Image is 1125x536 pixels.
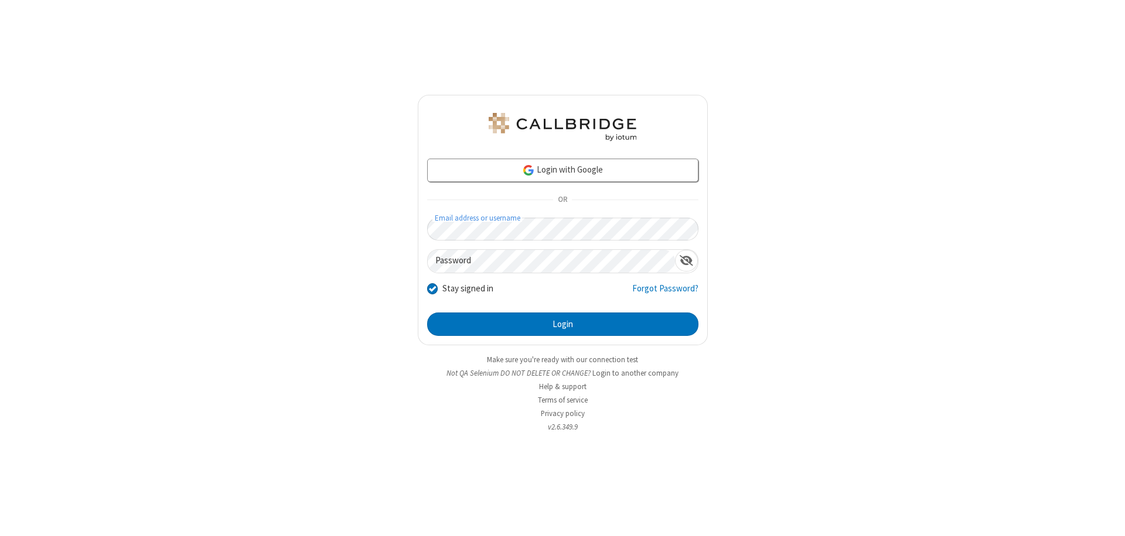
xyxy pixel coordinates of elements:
span: OR [553,192,572,208]
a: Help & support [539,382,587,391]
img: google-icon.png [522,164,535,177]
li: v2.6.349.9 [418,421,708,432]
img: QA Selenium DO NOT DELETE OR CHANGE [486,113,639,141]
div: Show password [675,250,698,272]
button: Login [427,312,698,336]
li: Not QA Selenium DO NOT DELETE OR CHANGE? [418,367,708,379]
a: Terms of service [538,395,588,405]
a: Make sure you're ready with our connection test [487,355,638,365]
input: Email address or username [427,218,698,240]
label: Stay signed in [442,282,493,296]
input: Password [428,250,675,273]
a: Forgot Password? [632,282,698,304]
a: Login with Google [427,159,698,182]
button: Login to another company [592,367,679,379]
a: Privacy policy [541,408,585,418]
